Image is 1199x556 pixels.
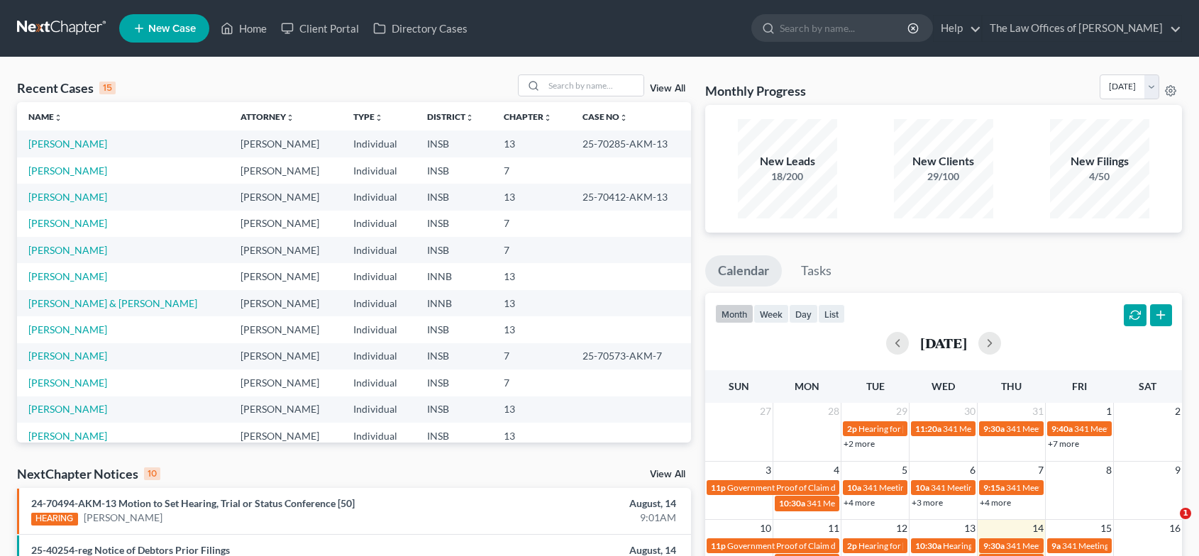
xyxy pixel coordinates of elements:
td: Individual [342,237,416,263]
i: unfold_more [54,113,62,122]
td: INSB [416,396,493,423]
td: Individual [342,263,416,289]
td: [PERSON_NAME] [229,263,341,289]
td: 25-70285-AKM-13 [571,130,690,157]
td: [PERSON_NAME] [229,396,341,423]
span: 10 [758,520,773,537]
td: 13 [492,130,571,157]
span: New Case [148,23,196,34]
td: 7 [492,343,571,369]
td: [PERSON_NAME] [229,184,341,210]
a: +3 more [912,497,943,508]
td: [PERSON_NAME] [229,157,341,184]
span: Hearing for [PERSON_NAME] [858,540,969,551]
span: 28 [827,403,841,420]
div: 29/100 [894,169,993,184]
span: 9:30a [983,423,1005,434]
span: 1 [1180,508,1191,519]
div: 9:01AM [471,511,677,525]
td: INSB [416,130,493,157]
td: 13 [492,184,571,210]
span: 11:20a [915,423,941,434]
td: 13 [492,396,571,423]
td: INSB [416,237,493,263]
i: unfold_more [465,113,474,122]
span: Mon [795,380,819,392]
td: 25-70573-AKM-7 [571,343,690,369]
span: 8 [1105,462,1113,479]
a: Attorneyunfold_more [241,111,294,122]
span: 1 [1105,403,1113,420]
a: [PERSON_NAME] [28,191,107,203]
a: +4 more [980,497,1011,508]
a: [PERSON_NAME] [28,244,107,256]
i: unfold_more [619,113,628,122]
a: Calendar [705,255,782,287]
span: 13 [963,520,977,537]
span: 10:30a [915,540,941,551]
td: [PERSON_NAME] [229,369,341,396]
span: 11 [827,520,841,537]
td: Individual [342,184,416,210]
span: Tue [866,380,885,392]
a: +4 more [844,497,875,508]
td: 13 [492,290,571,316]
div: New Leads [738,153,837,169]
td: [PERSON_NAME] [229,237,341,263]
td: INSB [416,423,493,449]
span: 2p [847,540,857,551]
h3: Monthly Progress [705,82,806,99]
td: 13 [492,263,571,289]
td: [PERSON_NAME] [229,423,341,449]
a: Client Portal [274,16,366,41]
span: 9:15a [983,482,1005,493]
a: [PERSON_NAME] [28,138,107,150]
td: INSB [416,343,493,369]
span: 9a [1051,540,1061,551]
td: 7 [492,157,571,184]
td: Individual [342,211,416,237]
span: 30 [963,403,977,420]
span: 2p [847,423,857,434]
span: Fri [1072,380,1087,392]
i: unfold_more [543,113,552,122]
span: 29 [895,403,909,420]
td: Individual [342,396,416,423]
a: [PERSON_NAME] [28,165,107,177]
div: 4/50 [1050,169,1149,184]
a: [PERSON_NAME] [28,217,107,229]
button: month [715,304,753,323]
td: INSB [416,369,493,396]
td: Individual [342,316,416,343]
span: 31 [1031,403,1045,420]
span: 2 [1173,403,1182,420]
td: Individual [342,157,416,184]
button: list [818,304,845,323]
td: Individual [342,343,416,369]
span: 11p [711,482,726,493]
a: [PERSON_NAME] [28,377,107,389]
a: Districtunfold_more [427,111,474,122]
a: Home [214,16,274,41]
a: 25-40254-reg Notice of Debtors Prior Filings [31,544,230,556]
td: INSB [416,316,493,343]
span: 9:30a [983,540,1005,551]
span: 341 Meeting for [PERSON_NAME] [1006,540,1134,551]
a: Nameunfold_more [28,111,62,122]
div: 15 [99,82,116,94]
td: INSB [416,157,493,184]
span: 7 [1037,462,1045,479]
span: 15 [1099,520,1113,537]
td: [PERSON_NAME] [229,316,341,343]
a: [PERSON_NAME] [28,403,107,415]
a: [PERSON_NAME] [28,270,107,282]
td: [PERSON_NAME] [229,211,341,237]
td: Individual [342,423,416,449]
span: 9:40a [1051,423,1073,434]
span: 341 Meeting for [PERSON_NAME] [931,482,1059,493]
span: 5 [900,462,909,479]
span: 10a [915,482,929,493]
span: 341 Meeting for [PERSON_NAME] [943,423,1071,434]
span: 10:30a [779,498,805,508]
a: [PERSON_NAME] [28,430,107,442]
